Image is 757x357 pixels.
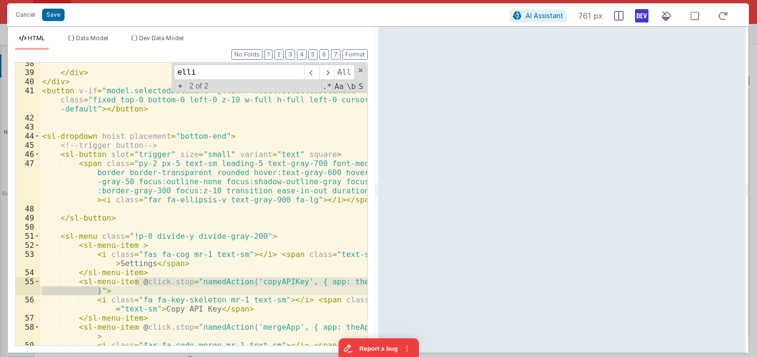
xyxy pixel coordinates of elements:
[76,34,108,42] span: Data Model
[42,9,65,21] button: Save
[321,81,332,92] span: RegExp Search
[358,81,364,92] span: Search In Selection
[16,159,40,204] div: 47
[331,49,340,60] button: 7
[319,49,329,60] button: 6
[174,65,304,80] input: Search for
[16,141,40,150] div: 45
[16,277,40,295] div: 55
[334,65,355,80] span: Alt-Enter
[16,232,40,241] div: 51
[16,59,40,68] div: 38
[231,49,263,60] button: No Folds
[16,132,40,141] div: 44
[16,113,40,123] div: 42
[16,150,40,159] div: 46
[16,204,40,213] div: 48
[16,323,40,341] div: 58
[16,250,40,268] div: 53
[526,11,563,20] span: AI Assistant
[28,34,45,42] span: HTML
[16,213,40,223] div: 49
[16,223,40,232] div: 50
[16,268,40,277] div: 54
[16,313,40,323] div: 57
[139,34,184,42] span: Dev Data Model
[578,10,603,22] span: 761 px
[186,82,212,90] span: 2 of 2
[16,86,40,113] div: 41
[16,68,40,77] div: 39
[297,49,307,60] button: 4
[285,49,295,60] button: 3
[16,77,40,86] div: 40
[346,81,357,92] span: Whole Word Search
[342,49,368,60] button: Format
[333,81,344,92] span: CaseSensitive Search
[16,241,40,250] div: 52
[308,49,318,60] button: 5
[175,81,186,91] span: Toggel Replace mode
[510,10,567,22] button: AI Assistant
[264,49,273,60] button: 1
[16,123,40,132] div: 43
[274,49,284,60] button: 2
[11,8,40,22] button: Cancel
[16,295,40,313] div: 56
